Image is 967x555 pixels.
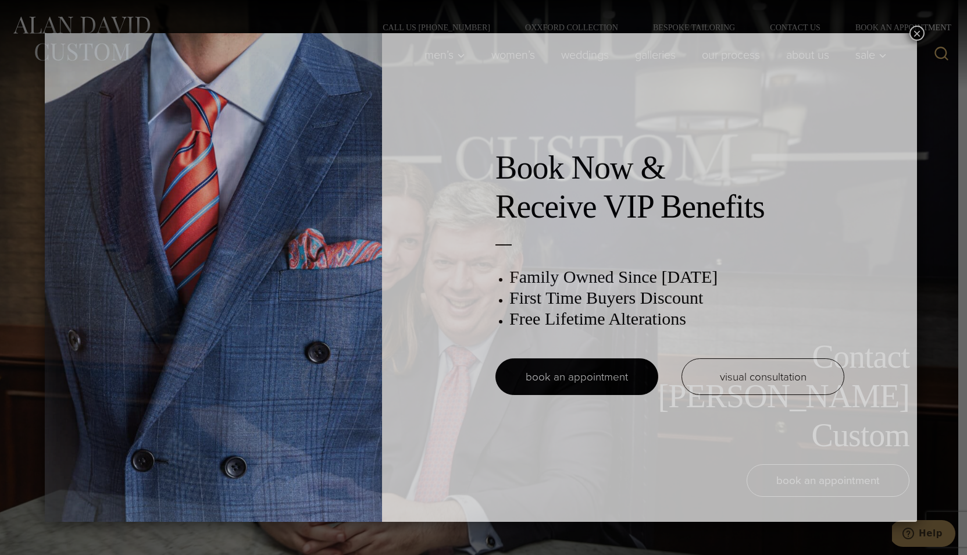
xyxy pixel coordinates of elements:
[509,308,844,329] h3: Free Lifetime Alterations
[495,358,658,395] a: book an appointment
[27,8,51,19] span: Help
[509,266,844,287] h3: Family Owned Since [DATE]
[681,358,844,395] a: visual consultation
[495,148,844,226] h2: Book Now & Receive VIP Benefits
[909,26,925,41] button: Close
[509,287,844,308] h3: First Time Buyers Discount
